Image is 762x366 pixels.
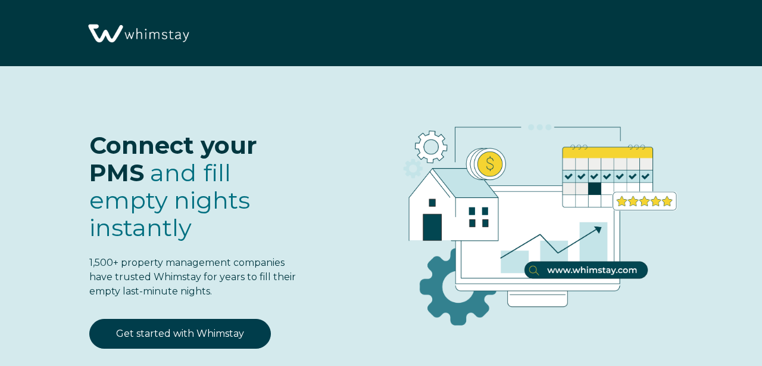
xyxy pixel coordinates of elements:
[89,158,250,242] span: and
[89,131,257,187] span: Connect your PMS
[89,158,250,242] span: fill empty nights instantly
[83,6,192,62] img: Whimstay Logo-02 1
[89,257,296,297] span: 1,500+ property management companies have trusted Whimstay for years to fill their empty last-min...
[341,90,726,343] img: RBO Ilustrations-03
[89,319,271,349] a: Get started with Whimstay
